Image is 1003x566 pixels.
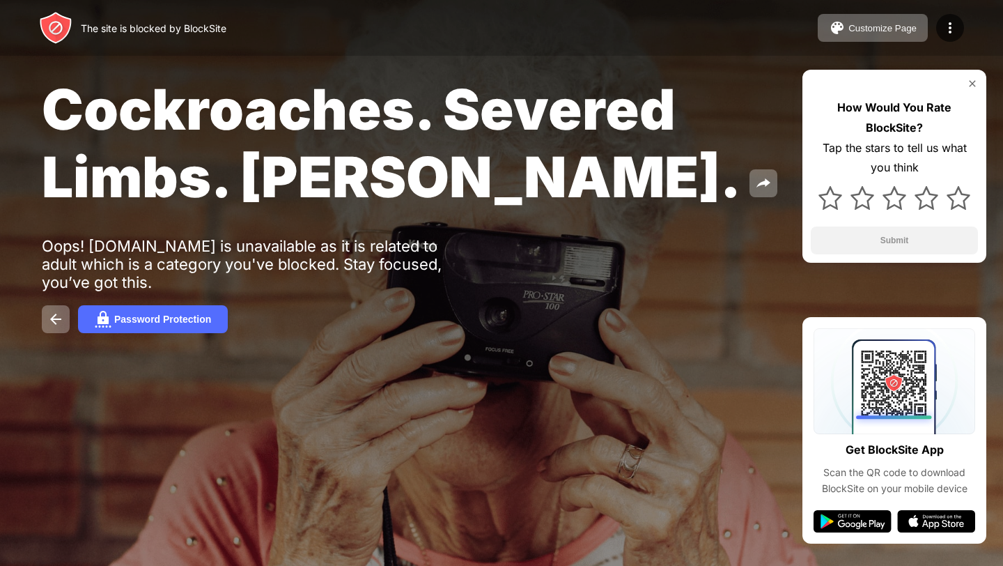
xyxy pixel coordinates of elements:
span: Cockroaches. Severed Limbs. [PERSON_NAME]. [42,75,741,211]
img: pallet.svg [829,20,846,36]
img: star.svg [883,186,906,210]
img: password.svg [95,311,111,328]
div: Password Protection [114,314,211,325]
img: star.svg [818,186,842,210]
img: star.svg [915,186,938,210]
img: star.svg [850,186,874,210]
img: rate-us-close.svg [967,78,978,89]
button: Submit [811,227,978,254]
div: Oops! [DOMAIN_NAME] is unavailable as it is related to adult which is a category you've blocked. ... [42,237,472,291]
div: Tap the stars to tell us what you think [811,138,978,178]
img: google-play.svg [814,510,892,533]
button: Password Protection [78,305,228,333]
img: star.svg [947,186,970,210]
div: Scan the QR code to download BlockSite on your mobile device [814,465,975,496]
div: How Would You Rate BlockSite? [811,98,978,138]
button: Customize Page [818,14,928,42]
div: Customize Page [848,23,917,33]
img: app-store.svg [897,510,975,533]
img: header-logo.svg [39,11,72,45]
div: Get BlockSite App [846,440,944,460]
div: The site is blocked by BlockSite [81,22,226,34]
img: back.svg [47,311,64,328]
img: share.svg [755,175,772,192]
img: menu-icon.svg [942,20,958,36]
